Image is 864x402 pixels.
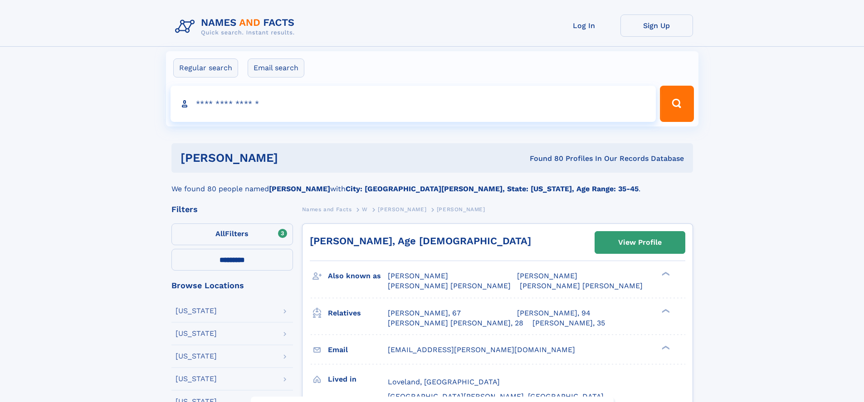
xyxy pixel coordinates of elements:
div: ❯ [659,271,670,277]
div: ❯ [659,344,670,350]
input: search input [171,86,656,122]
span: All [215,229,225,238]
span: Loveland, [GEOGRAPHIC_DATA] [388,378,500,386]
span: [PERSON_NAME] [PERSON_NAME] [388,281,511,290]
a: Log In [548,15,620,37]
a: [PERSON_NAME], Age [DEMOGRAPHIC_DATA] [310,235,531,247]
div: ❯ [659,308,670,314]
label: Filters [171,223,293,245]
span: [EMAIL_ADDRESS][PERSON_NAME][DOMAIN_NAME] [388,345,575,354]
h3: Relatives [328,305,388,321]
div: Filters [171,205,293,213]
div: We found 80 people named with . [171,173,693,194]
a: [PERSON_NAME] [378,203,426,215]
b: City: [GEOGRAPHIC_DATA][PERSON_NAME], State: [US_STATE], Age Range: 35-45 [346,184,639,193]
div: [US_STATE] [176,330,217,337]
h1: [PERSON_NAME] [181,152,404,164]
div: Browse Locations [171,281,293,290]
a: W [362,203,368,215]
div: View Profile [618,232,662,253]
h3: Email [328,342,388,358]
span: [GEOGRAPHIC_DATA][PERSON_NAME], [GEOGRAPHIC_DATA] [388,392,604,401]
a: [PERSON_NAME], 35 [532,318,605,328]
span: W [362,206,368,213]
a: Sign Up [620,15,693,37]
div: [US_STATE] [176,307,217,315]
h3: Also known as [328,268,388,284]
h3: Lived in [328,372,388,387]
label: Email search [248,58,304,77]
div: [US_STATE] [176,375,217,383]
span: [PERSON_NAME] [378,206,426,213]
a: [PERSON_NAME], 67 [388,308,461,318]
img: Logo Names and Facts [171,15,302,39]
span: [PERSON_NAME] [517,271,577,280]
span: [PERSON_NAME] [PERSON_NAME] [520,281,643,290]
div: Found 80 Profiles In Our Records Database [404,154,684,164]
span: [PERSON_NAME] [437,206,485,213]
a: Names and Facts [302,203,352,215]
label: Regular search [173,58,238,77]
button: Search Button [660,86,693,122]
a: [PERSON_NAME], 94 [517,308,591,318]
a: View Profile [595,232,685,253]
span: [PERSON_NAME] [388,271,448,280]
a: [PERSON_NAME] [PERSON_NAME], 28 [388,318,523,328]
b: [PERSON_NAME] [269,184,330,193]
div: [US_STATE] [176,353,217,360]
